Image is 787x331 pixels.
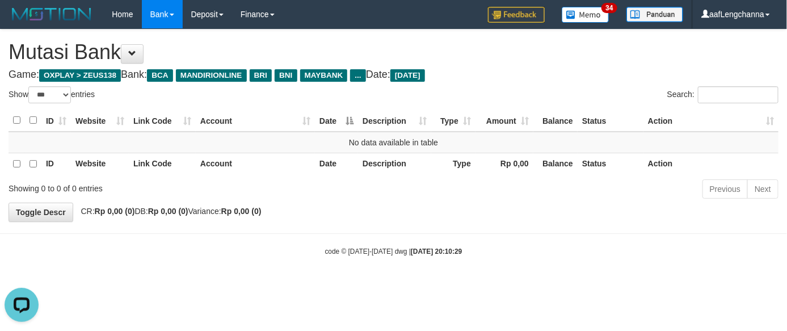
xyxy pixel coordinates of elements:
strong: Rp 0,00 (0) [221,207,262,216]
span: CR: DB: Variance: [75,207,262,216]
span: BRI [250,69,272,82]
th: Amount: activate to sort column ascending [475,110,533,132]
th: Description [358,153,431,174]
th: Status [578,110,643,132]
strong: [DATE] 20:10:29 [411,248,462,255]
span: MAYBANK [300,69,348,82]
th: Link Code [129,153,196,174]
th: ID: activate to sort column ascending [41,110,71,132]
th: Action: activate to sort column ascending [643,110,778,132]
span: 34 [601,3,617,13]
button: Open LiveChat chat widget [5,5,39,39]
img: MOTION_logo.png [9,6,95,23]
th: Website [71,153,129,174]
th: Date [315,153,358,174]
th: ID [41,153,71,174]
th: Type [431,153,475,174]
small: code © [DATE]-[DATE] dwg | [325,248,462,255]
th: Date: activate to sort column descending [315,110,358,132]
th: Website: activate to sort column ascending [71,110,129,132]
strong: Rp 0,00 (0) [95,207,135,216]
div: Showing 0 to 0 of 0 entries [9,178,319,194]
th: Description: activate to sort column ascending [358,110,431,132]
a: Previous [702,179,748,199]
th: Status [578,153,643,174]
a: Toggle Descr [9,203,73,222]
th: Link Code: activate to sort column ascending [129,110,196,132]
th: Rp 0,00 [475,153,533,174]
img: Feedback.jpg [488,7,545,23]
img: panduan.png [626,7,683,22]
th: Action [643,153,778,174]
th: Account [196,153,315,174]
a: Next [747,179,778,199]
input: Search: [698,86,778,103]
img: Button%20Memo.svg [562,7,609,23]
td: No data available in table [9,132,778,153]
span: ... [350,69,365,82]
select: Showentries [28,86,71,103]
th: Balance [533,110,578,132]
span: [DATE] [390,69,425,82]
h1: Mutasi Bank [9,41,778,64]
th: Account: activate to sort column ascending [196,110,315,132]
th: Type: activate to sort column ascending [431,110,475,132]
th: Balance [533,153,578,174]
span: BCA [147,69,172,82]
span: MANDIRIONLINE [176,69,247,82]
strong: Rp 0,00 (0) [148,207,188,216]
label: Show entries [9,86,95,103]
h4: Game: Bank: Date: [9,69,778,81]
span: BNI [275,69,297,82]
span: OXPLAY > ZEUS138 [39,69,121,82]
label: Search: [667,86,778,103]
